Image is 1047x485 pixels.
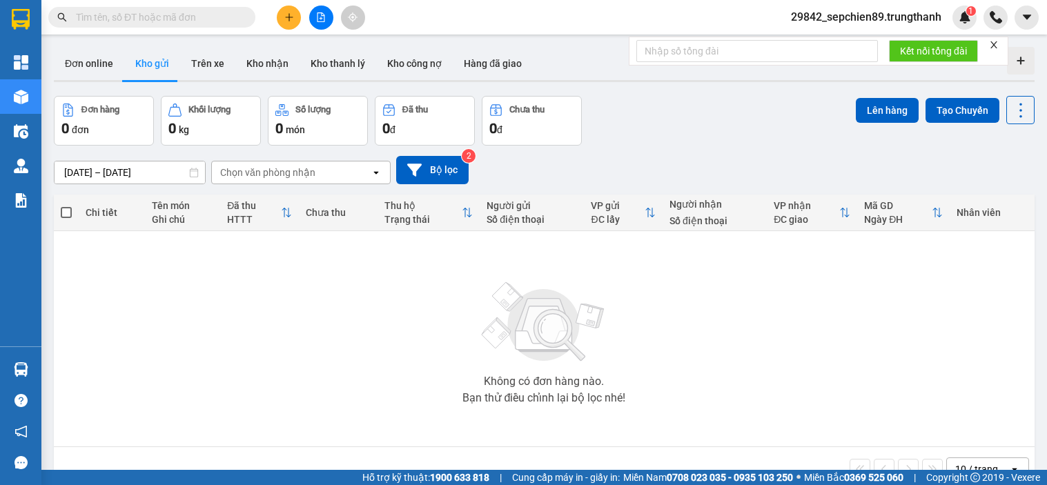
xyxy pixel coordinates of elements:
[844,472,903,483] strong: 0369 525 060
[54,96,154,146] button: Đơn hàng0đơn
[669,215,760,226] div: Số điện thoại
[14,425,28,438] span: notification
[957,207,1027,218] div: Nhân viên
[857,195,950,231] th: Toggle SortBy
[864,200,932,211] div: Mã GD
[227,200,281,211] div: Đã thu
[489,120,497,137] span: 0
[1007,47,1035,75] div: Tạo kho hàng mới
[76,10,239,25] input: Tìm tên, số ĐT hoặc mã đơn
[341,6,365,30] button: aim
[1009,464,1020,475] svg: open
[295,105,331,115] div: Số lượng
[152,200,213,211] div: Tên món
[914,470,916,485] span: |
[462,149,476,163] sup: 2
[378,195,480,231] th: Toggle SortBy
[864,214,932,225] div: Ngày ĐH
[487,200,577,211] div: Người gửi
[54,47,124,80] button: Đơn online
[804,470,903,485] span: Miền Bắc
[72,124,89,135] span: đơn
[990,11,1002,23] img: phone-icon
[300,47,376,80] button: Kho thanh lý
[889,40,978,62] button: Kết nối tổng đài
[179,124,189,135] span: kg
[376,47,453,80] button: Kho công nợ
[268,96,368,146] button: Số lượng0món
[774,214,839,225] div: ĐC giao
[384,200,462,211] div: Thu hộ
[14,362,28,377] img: warehouse-icon
[362,470,489,485] span: Hỗ trợ kỹ thuật:
[968,6,973,16] span: 1
[61,120,69,137] span: 0
[1021,11,1033,23] span: caret-down
[591,214,645,225] div: ĐC lấy
[396,156,469,184] button: Bộ lọc
[286,124,305,135] span: món
[669,199,760,210] div: Người nhận
[497,124,502,135] span: đ
[14,456,28,469] span: message
[959,11,971,23] img: icon-new-feature
[180,47,235,80] button: Trên xe
[14,90,28,104] img: warehouse-icon
[14,55,28,70] img: dashboard-icon
[227,214,281,225] div: HTTT
[390,124,395,135] span: đ
[584,195,663,231] th: Toggle SortBy
[152,214,213,225] div: Ghi chú
[81,105,119,115] div: Đơn hàng
[14,193,28,208] img: solution-icon
[161,96,261,146] button: Khối lượng0kg
[475,274,613,370] img: svg+xml;base64,PHN2ZyBjbGFzcz0ibGlzdC1wbHVnX19zdmciIHhtbG5zPSJodHRwOi8vd3d3LnczLm9yZy8yMDAwL3N2Zy...
[309,6,333,30] button: file-add
[512,470,620,485] span: Cung cấp máy in - giấy in:
[57,12,67,22] span: search
[966,6,976,16] sup: 1
[796,475,801,480] span: ⚪️
[591,200,645,211] div: VP gửi
[623,470,793,485] span: Miền Nam
[780,8,952,26] span: 29842_sepchien89.trungthanh
[284,12,294,22] span: plus
[430,472,489,483] strong: 1900 633 818
[500,470,502,485] span: |
[14,124,28,139] img: warehouse-icon
[124,47,180,80] button: Kho gửi
[487,214,577,225] div: Số điện thoại
[348,12,358,22] span: aim
[767,195,857,231] th: Toggle SortBy
[955,462,998,476] div: 10 / trang
[277,6,301,30] button: plus
[14,159,28,173] img: warehouse-icon
[462,393,625,404] div: Bạn thử điều chỉnh lại bộ lọc nhé!
[12,9,30,30] img: logo-vxr
[402,105,428,115] div: Đã thu
[774,200,839,211] div: VP nhận
[371,167,382,178] svg: open
[306,207,371,218] div: Chưa thu
[275,120,283,137] span: 0
[235,47,300,80] button: Kho nhận
[970,473,980,482] span: copyright
[14,394,28,407] span: question-circle
[1015,6,1039,30] button: caret-down
[989,40,999,50] span: close
[926,98,999,123] button: Tạo Chuyến
[220,166,315,179] div: Chọn văn phòng nhận
[636,40,878,62] input: Nhập số tổng đài
[86,207,138,218] div: Chi tiết
[316,12,326,22] span: file-add
[384,214,462,225] div: Trạng thái
[375,96,475,146] button: Đã thu0đ
[856,98,919,123] button: Lên hàng
[382,120,390,137] span: 0
[55,161,205,184] input: Select a date range.
[220,195,299,231] th: Toggle SortBy
[667,472,793,483] strong: 0708 023 035 - 0935 103 250
[509,105,545,115] div: Chưa thu
[482,96,582,146] button: Chưa thu0đ
[484,376,604,387] div: Không có đơn hàng nào.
